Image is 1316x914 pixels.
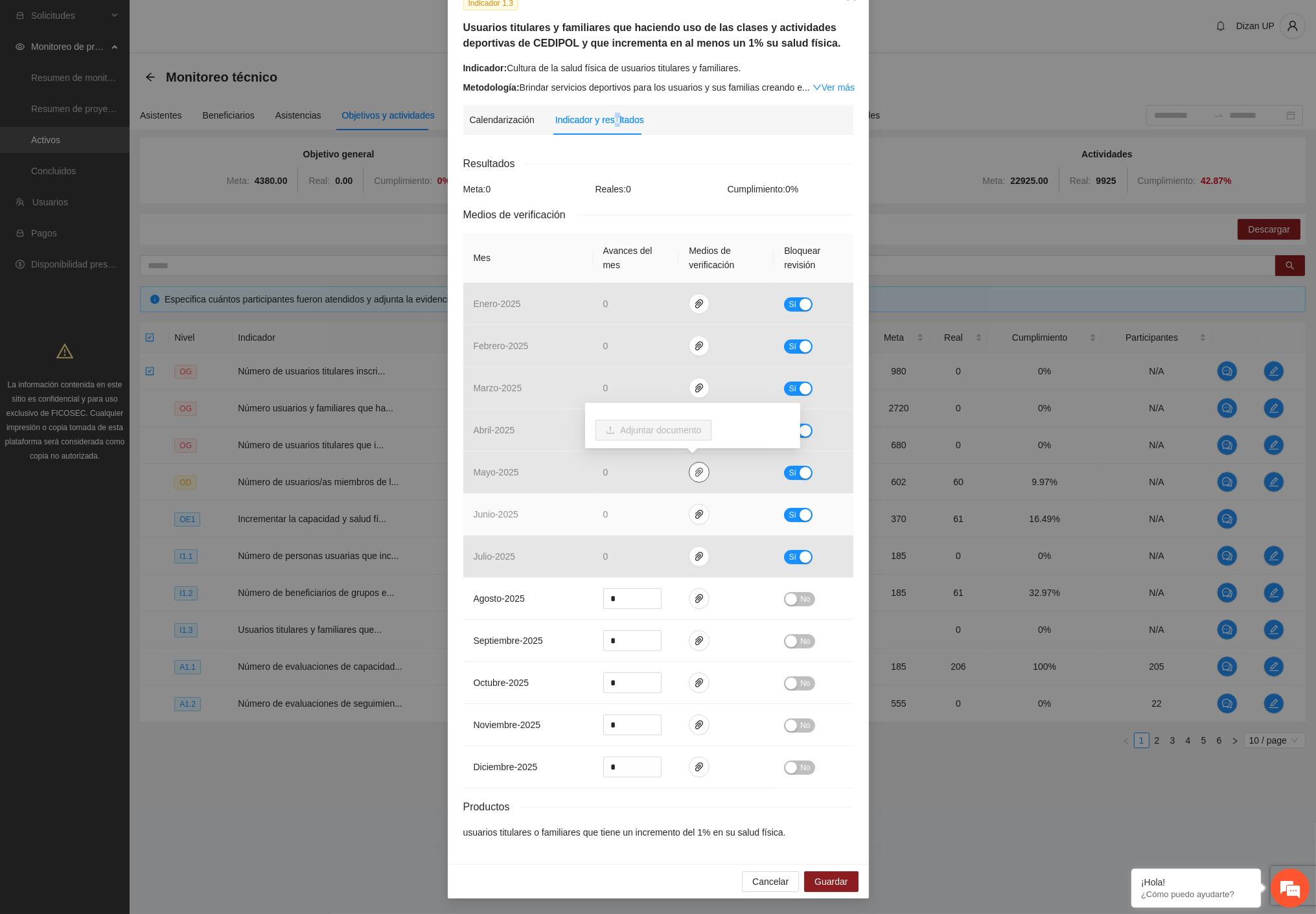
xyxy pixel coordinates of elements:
[463,207,576,223] span: Medios de verificación
[789,382,796,396] span: Sí
[800,634,810,648] span: No
[689,762,709,772] span: paper-clip
[724,182,857,196] div: Cumplimiento: 0 %
[474,383,522,393] span: marzo - 2025
[689,504,710,525] button: paper-clip
[804,871,858,892] button: Guardar
[474,341,529,351] span: febrero - 2025
[463,61,853,75] div: Cultura de la salud física de usuarios titulares y familiares.
[603,467,608,477] span: 0
[742,871,799,892] button: Cancelar
[1141,889,1251,899] p: ¿Cómo puedo ayudarte?
[800,592,810,606] span: No
[474,720,541,730] span: noviembre - 2025
[689,630,710,651] button: paper-clip
[678,233,774,283] th: Medios de verificación
[6,354,247,399] textarea: Escriba su mensaje y pulse “Intro”
[689,757,710,777] button: paper-clip
[800,718,810,733] span: No
[593,233,679,283] th: Avances del mes
[802,82,810,93] span: ...
[463,825,853,840] li: usuarios titulares o familiares que tiene un incremento del 1% en su salud física.
[463,82,520,93] strong: Metodología:
[689,714,710,735] button: paper-clip
[474,509,518,520] span: junio - 2025
[463,799,520,815] span: Productos
[789,550,796,564] span: Sí
[689,336,710,356] button: paper-clip
[555,113,644,127] div: Indicador y resultados
[474,467,519,477] span: mayo - 2025
[789,339,796,354] span: Sí
[813,83,822,92] span: down
[463,63,507,73] strong: Indicador:
[689,509,709,520] span: paper-clip
[463,155,525,172] span: Resultados
[789,466,796,480] span: Sí
[689,299,709,309] span: paper-clip
[689,588,710,609] button: paper-clip
[689,593,709,604] span: paper-clip
[463,20,853,51] h5: Usuarios titulares y familiares que haciendo uso de las clases y actividades deportivas de CEDIPO...
[463,80,853,95] div: Brindar servicios deportivos para los usuarios y sus familias creando e
[463,233,593,283] th: Mes
[774,233,853,283] th: Bloquear revisión
[603,299,608,309] span: 0
[800,760,810,775] span: No
[474,593,525,604] span: agosto - 2025
[689,720,709,730] span: paper-clip
[595,184,631,194] span: Reales: 0
[789,508,796,522] span: Sí
[474,299,521,309] span: enero - 2025
[470,113,535,127] div: Calendarización
[595,425,711,435] span: uploadAdjuntar documento
[603,551,608,562] span: 0
[814,874,848,889] span: Guardar
[474,635,543,646] span: septiembre - 2025
[800,676,810,691] span: No
[67,66,218,83] div: Chatee con nosotros ahora
[603,341,608,351] span: 0
[689,341,709,351] span: paper-clip
[474,762,538,772] span: diciembre - 2025
[689,672,710,693] button: paper-clip
[474,678,529,688] span: octubre - 2025
[752,874,789,889] span: Cancelar
[603,383,608,393] span: 0
[689,635,709,646] span: paper-clip
[1141,877,1251,887] div: ¡Hola!
[460,182,592,196] div: Meta: 0
[689,378,710,398] button: paper-clip
[689,546,710,567] button: paper-clip
[789,297,796,312] span: Sí
[213,6,244,38] div: Minimizar ventana de chat en vivo
[595,420,711,440] button: uploadAdjuntar documento
[474,425,515,435] span: abril - 2025
[689,467,709,477] span: paper-clip
[689,678,709,688] span: paper-clip
[474,551,516,562] span: julio - 2025
[813,82,855,93] a: Expand
[75,173,179,304] span: Estamos en línea.
[689,551,709,562] span: paper-clip
[689,462,710,483] button: paper-clip
[603,509,608,520] span: 0
[689,293,710,314] button: paper-clip
[689,383,709,393] span: paper-clip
